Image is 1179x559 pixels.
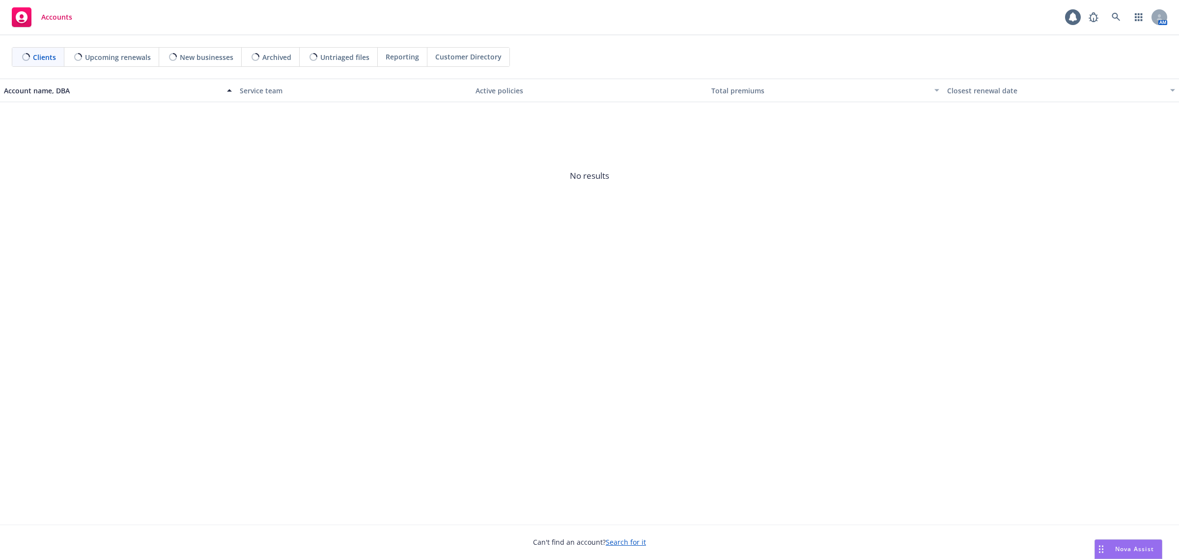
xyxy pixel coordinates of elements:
div: Closest renewal date [947,85,1164,96]
button: Closest renewal date [943,79,1179,102]
a: Switch app [1129,7,1149,27]
span: Reporting [386,52,419,62]
span: Can't find an account? [533,537,646,547]
div: Total premiums [711,85,928,96]
div: Active policies [476,85,703,96]
span: Untriaged files [320,52,369,62]
button: Active policies [472,79,707,102]
span: New businesses [180,52,233,62]
a: Accounts [8,3,76,31]
span: Nova Assist [1115,545,1154,553]
span: Accounts [41,13,72,21]
a: Report a Bug [1084,7,1103,27]
a: Search [1106,7,1126,27]
div: Drag to move [1095,540,1107,559]
div: Service team [240,85,468,96]
button: Service team [236,79,472,102]
span: Customer Directory [435,52,502,62]
button: Nova Assist [1095,539,1162,559]
span: Upcoming renewals [85,52,151,62]
span: Clients [33,52,56,62]
span: Archived [262,52,291,62]
a: Search for it [606,537,646,547]
div: Account name, DBA [4,85,221,96]
button: Total premiums [707,79,943,102]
